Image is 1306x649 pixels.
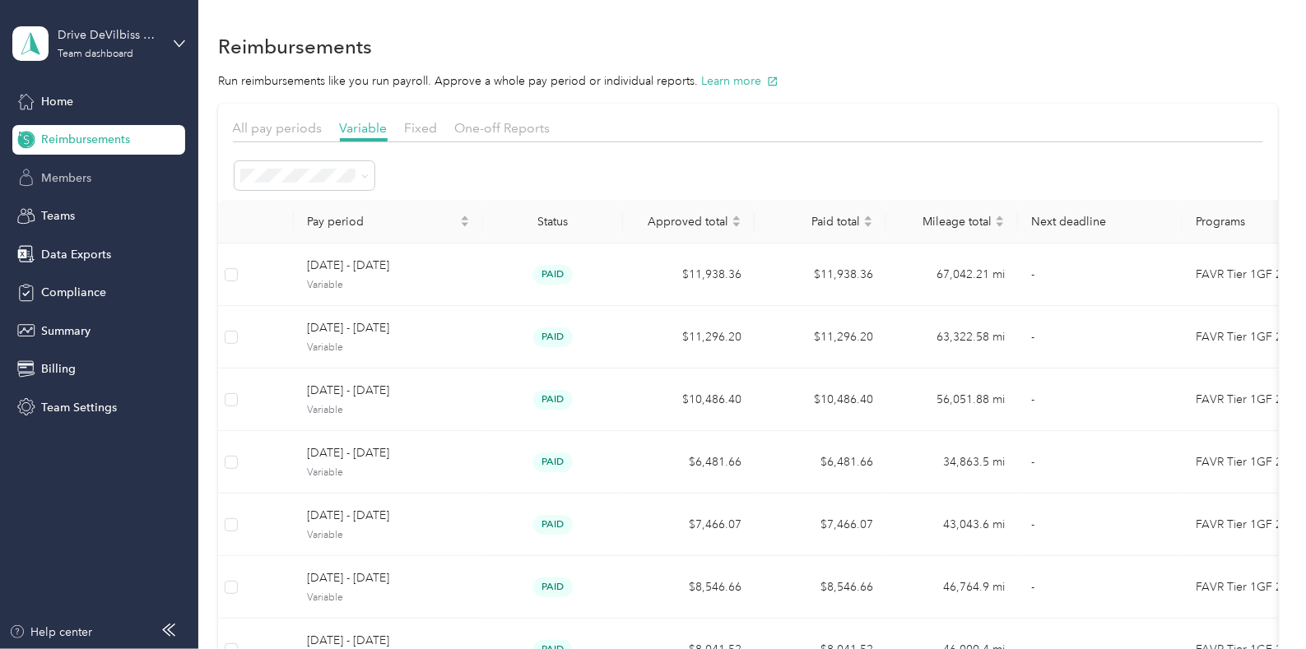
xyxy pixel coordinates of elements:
span: paid [533,327,573,346]
td: - [1018,306,1183,369]
td: $10,486.40 [755,369,886,431]
span: FAVR Tier 1GF 2024 [1196,578,1302,596]
span: Compliance [41,284,106,301]
div: Drive DeVilbiss Healthcare [58,26,160,44]
th: Pay period [294,200,483,243]
td: - [1018,494,1183,556]
span: - [1031,455,1034,469]
td: $6,481.66 [623,431,755,494]
span: FAVR Tier 1GF 2024 [1196,266,1302,284]
span: [DATE] - [DATE] [307,319,470,337]
div: Status [496,215,610,229]
span: [DATE] - [DATE] [307,257,470,275]
th: Paid total [755,200,886,243]
span: Mileage total [899,215,992,229]
span: Reimbursements [41,131,130,148]
span: caret-up [732,213,741,223]
iframe: Everlance-gr Chat Button Frame [1214,557,1306,649]
td: 34,863.5 mi [886,431,1018,494]
span: paid [533,265,573,284]
td: 46,764.9 mi [886,556,1018,619]
span: caret-down [995,220,1005,229]
td: $10,486.40 [623,369,755,431]
td: - [1018,556,1183,619]
span: caret-up [863,213,873,223]
td: $11,296.20 [623,306,755,369]
span: Home [41,93,73,110]
span: Variable [307,466,470,480]
h1: Reimbursements [218,38,372,55]
th: Next deadline [1018,200,1183,243]
td: $11,296.20 [755,306,886,369]
td: - [1018,243,1183,306]
button: Learn more [701,72,778,90]
span: caret-up [995,213,1005,223]
span: Approved total [636,215,728,229]
span: Summary [41,322,91,340]
span: paid [533,452,573,471]
span: caret-down [863,220,873,229]
span: Variable [307,591,470,605]
span: paid [533,390,573,409]
span: FAVR Tier 1GF 2024 [1196,453,1302,471]
span: All pay periods [233,120,323,136]
span: Team Settings [41,399,117,416]
td: 56,051.88 mi [886,369,1018,431]
span: FAVR Tier 1GF 2024 [1196,516,1302,534]
span: FAVR Tier 1GF 2024 [1196,391,1302,409]
td: $8,546.66 [755,556,886,619]
span: - [1031,267,1034,281]
span: Teams [41,207,75,225]
span: Members [41,169,91,187]
span: Data Exports [41,246,111,263]
th: Approved total [623,200,755,243]
td: $11,938.36 [623,243,755,306]
span: - [1031,330,1034,344]
span: [DATE] - [DATE] [307,444,470,462]
span: Variable [307,341,470,355]
td: - [1018,369,1183,431]
td: $11,938.36 [755,243,886,306]
span: - [1031,392,1034,406]
span: Variable [307,403,470,418]
span: - [1031,580,1034,594]
button: Help center [9,624,93,641]
span: Pay period [307,215,457,229]
td: 63,322.58 mi [886,306,1018,369]
td: 67,042.21 mi [886,243,1018,306]
td: $6,481.66 [755,431,886,494]
span: Variable [307,528,470,543]
p: Run reimbursements like you run payroll. Approve a whole pay period or individual reports. [218,72,1278,90]
th: Mileage total [886,200,1018,243]
span: Variable [307,278,470,293]
span: Paid total [768,215,860,229]
span: paid [533,515,573,534]
span: - [1031,517,1034,531]
td: $7,466.07 [755,494,886,556]
span: [DATE] - [DATE] [307,507,470,525]
span: FAVR Tier 1GF 2024 [1196,328,1302,346]
span: One-off Reports [455,120,551,136]
td: 43,043.6 mi [886,494,1018,556]
span: caret-down [732,220,741,229]
span: caret-down [460,220,470,229]
span: [DATE] - [DATE] [307,569,470,587]
div: Team dashboard [58,49,133,59]
span: paid [533,577,573,596]
span: Variable [340,120,388,136]
td: $8,546.66 [623,556,755,619]
span: Billing [41,360,76,378]
td: $7,466.07 [623,494,755,556]
span: caret-up [460,213,470,223]
span: [DATE] - [DATE] [307,382,470,400]
td: - [1018,431,1183,494]
span: Fixed [405,120,438,136]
